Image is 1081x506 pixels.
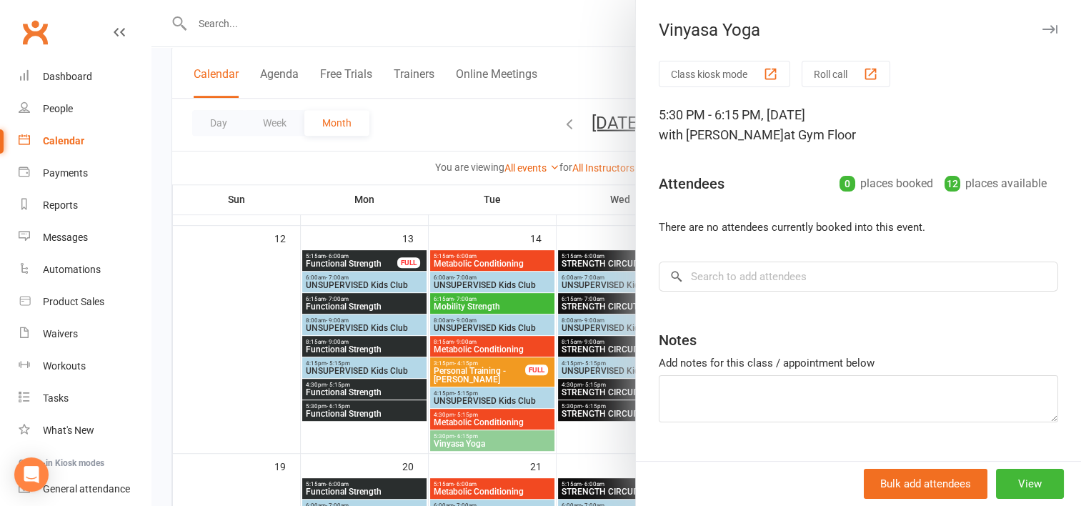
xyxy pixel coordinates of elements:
input: Search to add attendees [659,262,1058,292]
a: Clubworx [17,14,53,50]
a: General attendance kiosk mode [19,473,151,505]
div: places booked [840,174,933,194]
div: 0 [840,176,855,192]
a: Dashboard [19,61,151,93]
div: Waivers [43,328,78,339]
div: Automations [43,264,101,275]
div: Messages [43,232,88,243]
div: 12 [945,176,960,192]
button: View [996,469,1064,499]
div: People [43,103,73,114]
a: Waivers [19,318,151,350]
div: Dashboard [43,71,92,82]
div: Open Intercom Messenger [14,457,49,492]
span: at Gym Floor [784,127,856,142]
div: What's New [43,425,94,436]
div: Add notes for this class / appointment below [659,354,1058,372]
span: with [PERSON_NAME] [659,127,784,142]
button: Roll call [802,61,890,87]
div: Tasks [43,392,69,404]
a: Payments [19,157,151,189]
a: People [19,93,151,125]
div: General attendance [43,483,130,495]
div: Payments [43,167,88,179]
div: Calendar [43,135,84,147]
div: Attendees [659,174,724,194]
div: places available [945,174,1047,194]
div: Vinyasa Yoga [636,20,1081,40]
a: What's New [19,415,151,447]
button: Class kiosk mode [659,61,790,87]
a: Workouts [19,350,151,382]
a: Product Sales [19,286,151,318]
li: There are no attendees currently booked into this event. [659,219,1058,236]
a: Calendar [19,125,151,157]
a: Messages [19,222,151,254]
a: Automations [19,254,151,286]
div: Reports [43,199,78,211]
div: 5:30 PM - 6:15 PM, [DATE] [659,105,1058,145]
div: Workouts [43,360,86,372]
a: Reports [19,189,151,222]
a: Tasks [19,382,151,415]
div: Notes [659,330,697,350]
div: Product Sales [43,296,104,307]
button: Bulk add attendees [864,469,987,499]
